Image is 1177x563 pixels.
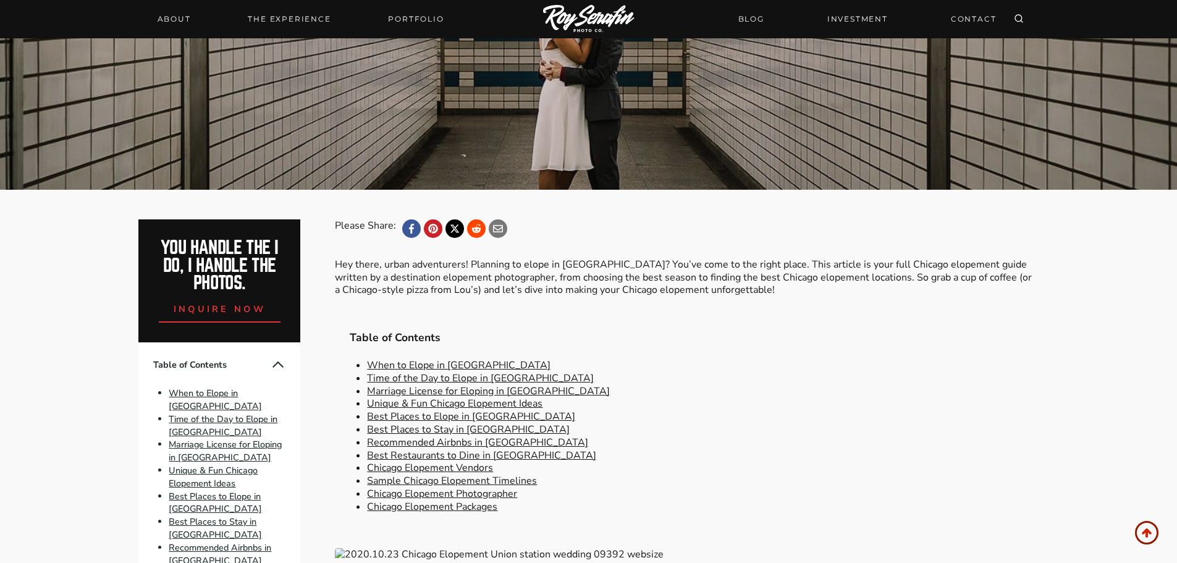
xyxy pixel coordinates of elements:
[335,258,1038,297] p: Hey there, urban adventurers! Planning to elope in [GEOGRAPHIC_DATA]? You’ve come to the right pl...
[174,303,266,315] span: inquire now
[467,219,486,238] a: Reddit
[169,387,262,412] a: When to Elope in [GEOGRAPHIC_DATA]
[169,413,277,438] a: Time of the Day to Elope in [GEOGRAPHIC_DATA]
[367,500,497,514] a: Chicago Elopement Packages
[350,331,1023,344] span: Table of Contents
[731,8,1004,30] nav: Secondary Navigation
[1135,521,1158,544] a: Scroll to top
[367,358,551,372] a: When to Elope in [GEOGRAPHIC_DATA]
[367,410,575,423] a: Best Places to Elope in [GEOGRAPHIC_DATA]
[335,548,1038,561] img: The Best Places to Elope in Chicago | Elopement Guide 1
[367,423,570,436] a: Best Places to Stay in [GEOGRAPHIC_DATA]
[367,436,588,449] a: Recommended Airbnbs in [GEOGRAPHIC_DATA]
[367,371,594,385] a: Time of the Day to Elope in [GEOGRAPHIC_DATA]
[240,11,338,28] a: THE EXPERIENCE
[169,464,258,489] a: Unique & Fun Chicago Elopement Ideas
[381,11,451,28] a: Portfolio
[367,449,596,462] a: Best Restaurants to Dine in [GEOGRAPHIC_DATA]
[169,515,262,541] a: Best Places to Stay in [GEOGRAPHIC_DATA]
[367,461,493,475] a: Chicago Elopement Vendors
[159,292,281,323] a: inquire now
[335,219,396,238] div: Please Share:
[820,8,895,30] a: INVESTMENT
[367,384,610,398] a: Marriage License for Eloping in [GEOGRAPHIC_DATA]
[152,239,287,292] h2: You handle the i do, I handle the photos.
[271,357,285,372] button: Collapse Table of Contents
[445,219,464,238] a: X
[150,11,452,28] nav: Primary Navigation
[367,487,517,501] a: Chicago Elopement Photographer
[367,397,542,410] a: Unique & Fun Chicago Elopement Ideas
[424,219,442,238] a: Pinterest
[1010,11,1027,28] button: View Search Form
[943,8,1004,30] a: CONTACT
[335,316,1038,528] nav: Table of Contents
[402,219,421,238] a: Facebook
[367,474,537,488] a: Sample Chicago Elopement Timelines
[153,358,271,371] span: Table of Contents
[169,490,262,515] a: Best Places to Elope in [GEOGRAPHIC_DATA]
[169,438,282,464] a: Marriage License for Eloping in [GEOGRAPHIC_DATA]
[731,8,772,30] a: BLOG
[150,11,198,28] a: About
[489,219,507,238] a: Email
[543,5,635,34] img: Logo of Roy Serafin Photo Co., featuring stylized text in white on a light background, representi...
